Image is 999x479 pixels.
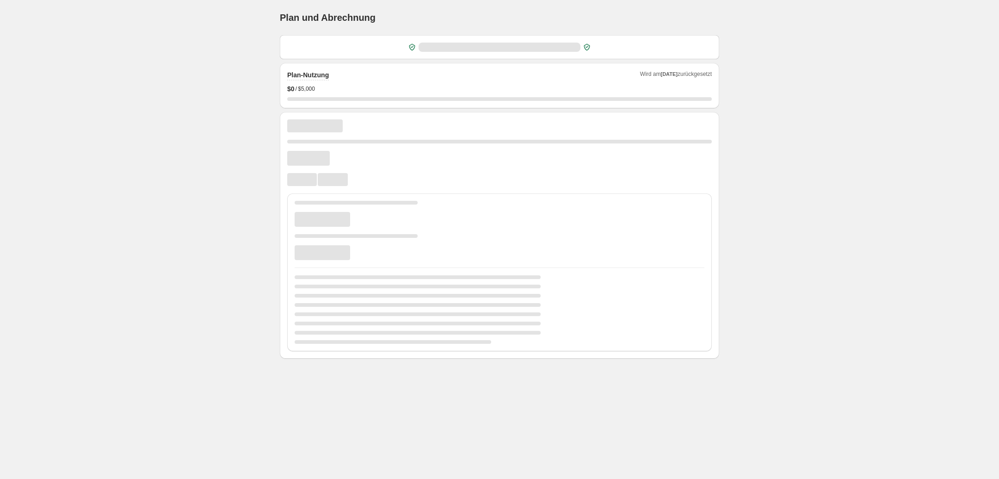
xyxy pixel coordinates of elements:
span: Wird am zurückgesetzt [640,70,712,81]
span: [DATE] [660,71,677,77]
span: $5,000 [298,85,315,93]
h2: Plan-Nutzung [287,70,329,80]
span: $ 0 [287,84,295,93]
h1: Plan und Abrechnung [280,12,376,23]
div: / [287,84,712,93]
